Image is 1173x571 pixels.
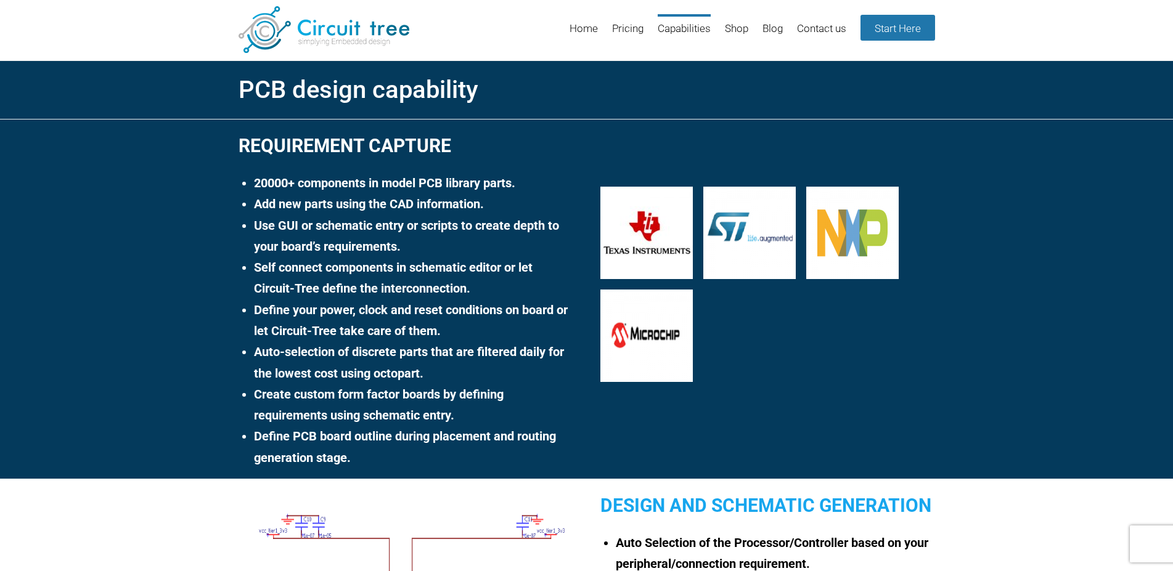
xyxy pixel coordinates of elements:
[860,15,935,41] a: Start Here
[570,14,598,54] a: Home
[797,14,846,54] a: Contact us
[725,14,748,54] a: Shop
[239,71,935,108] h1: PCB design capability
[239,130,573,161] h2: Requirement Capture
[612,14,644,54] a: Pricing
[254,172,573,193] li: 20000+ components in model PCB library parts.
[254,384,573,426] li: Create custom form factor boards by defining requirements using schematic entry.
[239,6,409,53] img: Circuit Tree
[254,257,573,299] li: Self connect components in schematic editor or let Circuit-Tree define the interconnection.
[658,14,711,54] a: Capabilities
[254,341,573,384] li: Auto-selection of discrete parts that are filtered daily for the lowest cost using octopart.
[254,193,573,214] li: Add new parts using the CAD information.
[762,14,783,54] a: Blog
[600,490,934,521] h2: Design and Schematic Generation
[254,426,573,468] li: Define PCB board outline during placement and routing generation stage.
[254,215,573,257] li: Use GUI or schematic entry or scripts to create depth to your board’s requirements.
[254,299,573,342] li: Define your power, clock and reset conditions on board or let Circuit-Tree take care of them.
